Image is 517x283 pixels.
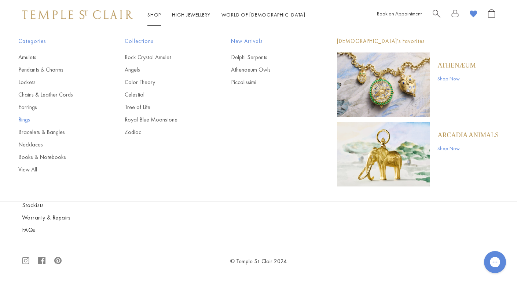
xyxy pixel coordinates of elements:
a: © Temple St. Clair 2024 [230,257,287,265]
iframe: Gorgias live chat messenger [480,248,510,276]
a: Bracelets & Bangles [18,128,95,136]
a: Open Shopping Bag [488,9,495,21]
a: FAQs [22,226,106,234]
a: Athenaeum Owls [231,66,308,74]
a: Shop Now [437,75,476,83]
a: Athenæum [437,61,476,69]
span: Collections [125,37,202,46]
span: New Arrivals [231,37,308,46]
a: Tree of Life [125,103,202,111]
a: Delphi Serpents [231,53,308,61]
a: High JewelleryHigh Jewellery [172,11,210,18]
a: Amulets [18,53,95,61]
a: ARCADIA ANIMALS [437,131,499,139]
a: ShopShop [147,11,161,18]
a: Celestial [125,91,202,99]
a: View Wishlist [470,9,477,21]
a: Books & Notebooks [18,153,95,161]
a: Lockets [18,78,95,86]
p: [DEMOGRAPHIC_DATA]'s Favorites [337,37,499,46]
a: Rings [18,116,95,124]
a: Color Theory [125,78,202,86]
a: Angels [125,66,202,74]
span: Categories [18,37,95,46]
a: Book an Appointment [377,10,422,17]
a: Stockists [22,201,106,209]
a: View All [18,166,95,174]
a: Shop Now [437,144,499,152]
a: Royal Blue Moonstone [125,116,202,124]
img: Temple St. Clair [22,10,133,19]
nav: Main navigation [147,10,305,19]
a: Necklaces [18,141,95,149]
a: Earrings [18,103,95,111]
a: Warranty & Repairs [22,214,106,222]
a: Zodiac [125,128,202,136]
a: Chains & Leather Cords [18,91,95,99]
a: Pendants & Charms [18,66,95,74]
a: Piccolissimi [231,78,308,86]
a: World of [DEMOGRAPHIC_DATA]World of [DEMOGRAPHIC_DATA] [221,11,305,18]
a: Search [433,9,440,21]
a: Rock Crystal Amulet [125,53,202,61]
